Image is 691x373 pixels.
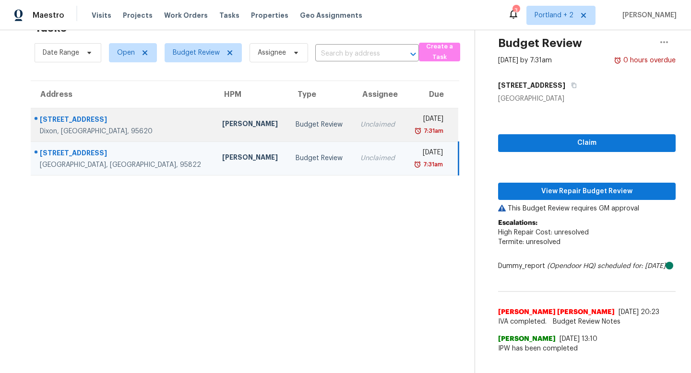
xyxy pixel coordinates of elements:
div: Dixon, [GEOGRAPHIC_DATA], 95620 [40,127,207,136]
span: [DATE] 13:10 [560,336,597,342]
button: View Repair Budget Review [498,183,676,200]
div: Budget Review [296,120,345,129]
span: Work Orders [164,11,208,20]
div: [DATE] by 7:31am [498,56,552,65]
input: Search by address [315,47,392,61]
th: HPM [214,81,288,108]
span: High Repair Cost: unresolved [498,229,589,236]
span: Visits [92,11,111,20]
th: Assignee [353,81,404,108]
div: [PERSON_NAME] [222,152,280,164]
span: Create a Task [424,41,455,63]
span: IVA completed. All scopes are added. [498,317,676,326]
div: Unclaimed [360,120,396,129]
span: Claim [506,137,668,149]
div: 7:31am [422,126,443,136]
button: Copy Address [565,77,578,94]
span: [PERSON_NAME] [619,11,677,20]
th: Address [31,81,214,108]
p: This Budget Review requires GM approval [498,204,676,213]
div: [GEOGRAPHIC_DATA], [GEOGRAPHIC_DATA], 95822 [40,160,207,170]
span: Budget Review [173,48,220,58]
div: [STREET_ADDRESS] [40,115,207,127]
button: Claim [498,134,676,152]
button: Create a Task [419,43,460,61]
b: Escalations: [498,220,537,226]
span: Projects [123,11,153,20]
span: [DATE] 20:23 [619,309,659,315]
span: Geo Assignments [300,11,362,20]
span: Properties [251,11,288,20]
span: Tasks [219,12,239,19]
span: Budget Review Notes [547,317,626,326]
th: Type [288,81,352,108]
span: View Repair Budget Review [506,186,668,198]
div: [PERSON_NAME] [222,119,280,131]
div: 0 hours overdue [621,56,676,65]
span: Portland + 2 [535,11,573,20]
span: Maestro [33,11,64,20]
i: (Opendoor HQ) [547,263,596,269]
h2: Tasks [35,23,67,33]
div: [GEOGRAPHIC_DATA] [498,94,676,104]
div: Dummy_report [498,261,676,271]
span: IPW has been completed [498,344,676,353]
div: [DATE] [412,114,443,126]
div: [STREET_ADDRESS] [40,148,207,160]
span: [PERSON_NAME] [498,334,556,344]
span: Date Range [43,48,79,58]
button: Open [406,47,420,61]
img: Overdue Alarm Icon [414,160,421,169]
h5: [STREET_ADDRESS] [498,81,565,90]
div: 7:31am [421,160,443,169]
div: Unclaimed [360,153,396,163]
span: Open [117,48,135,58]
img: Overdue Alarm Icon [414,126,422,136]
img: Overdue Alarm Icon [614,56,621,65]
span: Assignee [258,48,286,58]
div: 3 [512,6,519,15]
i: scheduled for: [DATE] [597,263,666,269]
div: [DATE] [412,148,443,160]
h2: Budget Review [498,38,582,48]
th: Due [404,81,458,108]
div: Budget Review [296,153,345,163]
span: [PERSON_NAME] [PERSON_NAME] [498,307,615,317]
span: Termite: unresolved [498,239,560,245]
